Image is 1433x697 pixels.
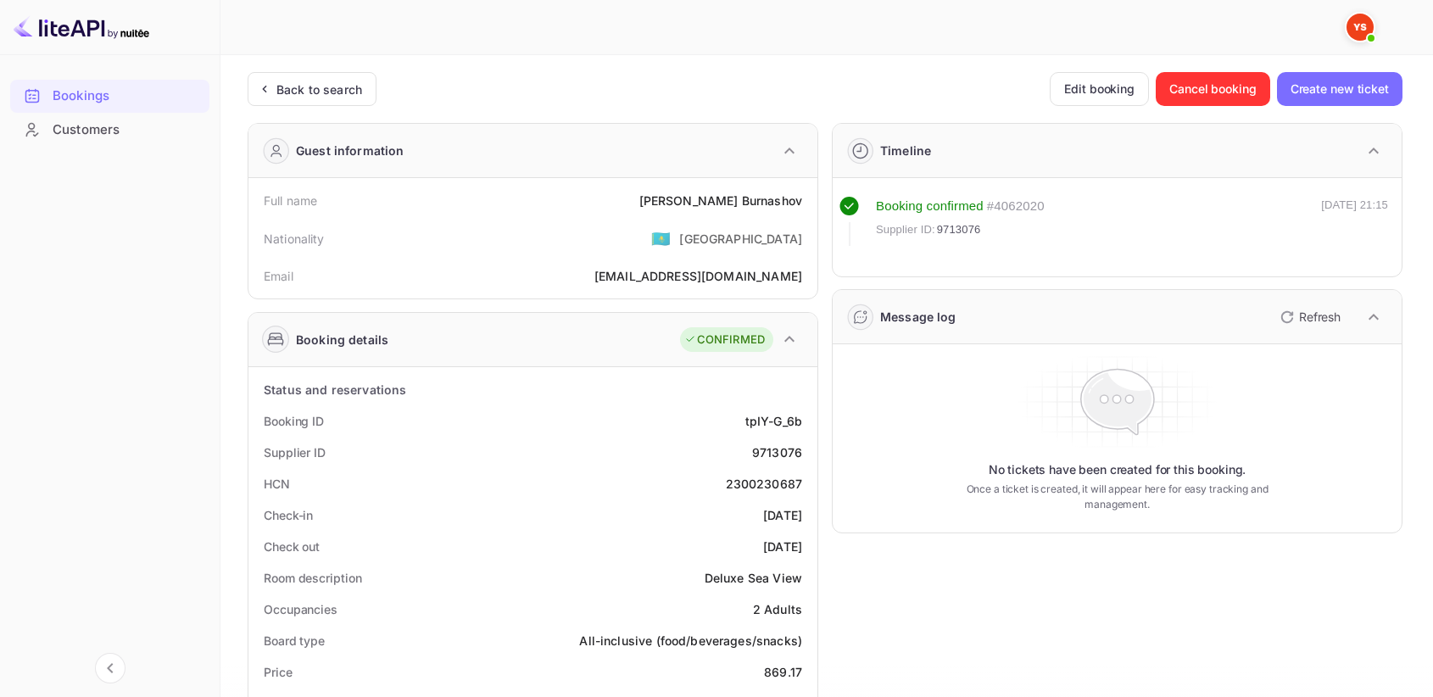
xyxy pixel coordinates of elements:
[764,663,802,681] div: 869.17
[876,197,984,216] div: Booking confirmed
[264,538,320,555] div: Check out
[987,197,1045,216] div: # 4062020
[264,412,324,430] div: Booking ID
[1299,308,1341,326] p: Refresh
[880,308,956,326] div: Message log
[876,221,935,238] span: Supplier ID:
[264,632,325,650] div: Board type
[264,475,290,493] div: HCN
[276,81,362,98] div: Back to search
[264,192,317,209] div: Full name
[10,80,209,113] div: Bookings
[880,142,931,159] div: Timeline
[296,142,404,159] div: Guest information
[53,120,201,140] div: Customers
[651,223,671,254] span: United States
[964,482,1269,512] p: Once a ticket is created, it will appear here for easy tracking and management.
[937,221,981,238] span: 9713076
[684,332,765,348] div: CONFIRMED
[745,412,802,430] div: tpIY-G_6b
[726,475,803,493] div: 2300230687
[1277,72,1402,106] button: Create new ticket
[95,653,125,683] button: Collapse navigation
[264,663,293,681] div: Price
[752,443,802,461] div: 9713076
[705,569,802,587] div: Deluxe Sea View
[53,86,201,106] div: Bookings
[1270,304,1347,331] button: Refresh
[264,267,293,285] div: Email
[264,600,337,618] div: Occupancies
[10,114,209,145] a: Customers
[14,14,149,41] img: LiteAPI logo
[264,569,361,587] div: Room description
[264,506,313,524] div: Check-in
[763,538,802,555] div: [DATE]
[1050,72,1149,106] button: Edit booking
[10,114,209,147] div: Customers
[10,80,209,111] a: Bookings
[264,381,406,399] div: Status and reservations
[296,331,388,348] div: Booking details
[763,506,802,524] div: [DATE]
[1156,72,1270,106] button: Cancel booking
[1347,14,1374,41] img: Yandex Support
[264,443,326,461] div: Supplier ID
[639,192,802,209] div: [PERSON_NAME] Burnashov
[1321,197,1388,246] div: [DATE] 21:15
[753,600,802,618] div: 2 Adults
[579,632,802,650] div: All-inclusive (food/beverages/snacks)
[264,230,325,248] div: Nationality
[679,230,802,248] div: [GEOGRAPHIC_DATA]
[594,267,802,285] div: [EMAIL_ADDRESS][DOMAIN_NAME]
[989,461,1246,478] p: No tickets have been created for this booking.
